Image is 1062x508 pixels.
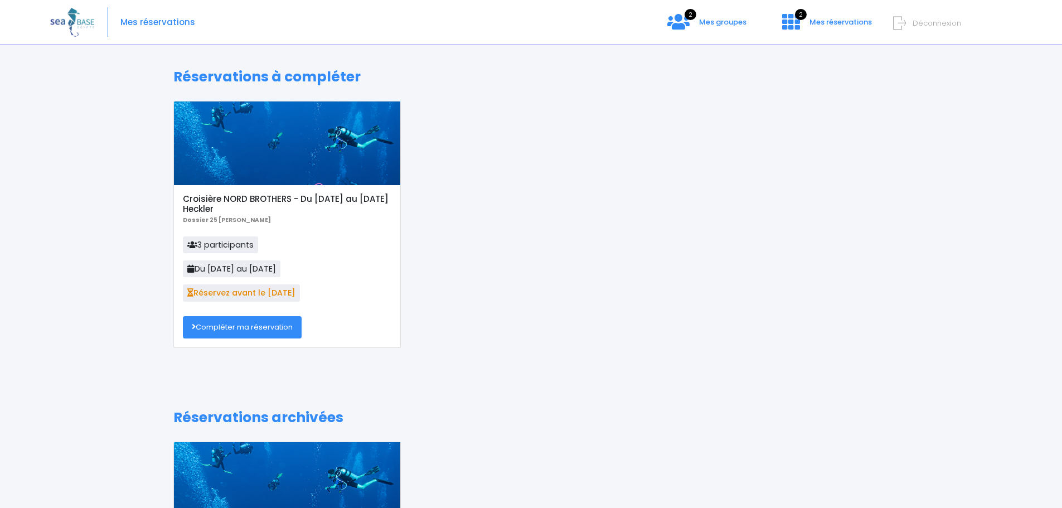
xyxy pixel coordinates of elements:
h1: Réservations archivées [173,409,889,426]
span: 2 [795,9,807,20]
b: Dossier 25 [PERSON_NAME] [183,216,271,224]
span: Réservez avant le [DATE] [183,284,300,301]
a: 2 Mes réservations [773,21,879,31]
a: Compléter ma réservation [183,316,302,338]
h5: Croisière NORD BROTHERS - Du [DATE] au [DATE] Heckler [183,194,391,214]
span: 3 participants [183,236,258,253]
h1: Réservations à compléter [173,69,889,85]
span: Mes réservations [809,17,872,27]
span: Déconnexion [913,18,961,28]
a: 2 Mes groupes [658,21,755,31]
span: Du [DATE] au [DATE] [183,260,280,277]
span: 2 [685,9,696,20]
span: Mes groupes [699,17,746,27]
